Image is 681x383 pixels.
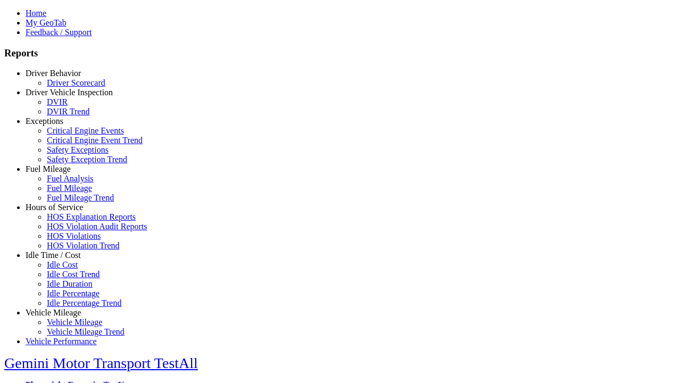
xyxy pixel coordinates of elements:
[47,126,124,135] a: Critical Engine Events
[47,155,127,164] a: Safety Exception Trend
[47,174,94,183] a: Fuel Analysis
[26,28,92,37] a: Feedback / Support
[47,136,143,145] a: Critical Engine Event Trend
[47,260,78,269] a: Idle Cost
[47,241,120,250] a: HOS Violation Trend
[47,184,92,193] a: Fuel Mileage
[26,116,63,126] a: Exceptions
[26,9,46,18] a: Home
[47,107,89,116] a: DVIR Trend
[47,327,124,336] a: Vehicle Mileage Trend
[4,47,677,59] h3: Reports
[47,193,114,202] a: Fuel Mileage Trend
[47,318,102,327] a: Vehicle Mileage
[26,69,81,78] a: Driver Behavior
[26,251,81,260] a: Idle Time / Cost
[47,231,101,240] a: HOS Violations
[47,97,68,106] a: DVIR
[4,355,198,371] a: Gemini Motor Transport TestAll
[47,222,147,231] a: HOS Violation Audit Reports
[26,203,83,212] a: Hours of Service
[47,289,99,298] a: Idle Percentage
[47,298,121,307] a: Idle Percentage Trend
[26,88,113,97] a: Driver Vehicle Inspection
[26,308,81,317] a: Vehicle Mileage
[47,78,105,87] a: Driver Scorecard
[47,270,100,279] a: Idle Cost Trend
[47,145,109,154] a: Safety Exceptions
[26,18,67,27] a: My GeoTab
[26,337,97,346] a: Vehicle Performance
[47,279,93,288] a: Idle Duration
[26,164,71,173] a: Fuel Mileage
[47,212,136,221] a: HOS Explanation Reports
